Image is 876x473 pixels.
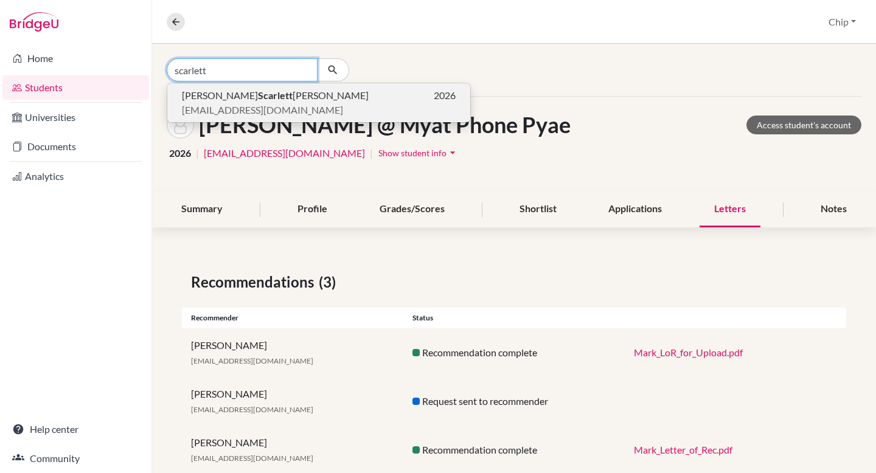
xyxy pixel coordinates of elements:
[505,192,571,227] div: Shortlist
[196,146,199,161] span: |
[199,112,571,138] h1: [PERSON_NAME] @ Myat Phone Pyae
[182,103,343,117] span: [EMAIL_ADDRESS][DOMAIN_NAME]
[823,10,861,33] button: Chip
[403,312,625,323] div: Status
[634,347,743,358] a: Mark_LoR_for_Upload.pdf
[283,192,342,227] div: Profile
[2,134,149,159] a: Documents
[169,146,191,161] span: 2026
[319,271,341,293] span: (3)
[746,116,861,134] a: Access student's account
[191,405,313,414] span: [EMAIL_ADDRESS][DOMAIN_NAME]
[2,417,149,441] a: Help center
[258,89,293,101] b: Scarlett
[204,146,365,161] a: [EMAIL_ADDRESS][DOMAIN_NAME]
[365,192,459,227] div: Grades/Scores
[378,148,447,158] span: Show student info
[2,46,149,71] a: Home
[182,312,403,323] div: Recommender
[403,394,625,409] div: Request sent to recommender
[182,88,369,103] span: [PERSON_NAME] [PERSON_NAME]
[2,105,149,129] a: Universities
[2,164,149,188] a: Analytics
[167,111,194,139] img: Mark @ Myat Phone Pyae Zaw's avatar
[434,88,456,103] span: 2026
[378,143,459,162] button: Show student infoarrow_drop_down
[182,387,403,416] div: [PERSON_NAME]
[447,147,459,159] i: arrow_drop_down
[403,345,625,360] div: Recommendation complete
[191,454,313,463] span: [EMAIL_ADDRESS][DOMAIN_NAME]
[182,338,403,367] div: [PERSON_NAME]
[167,192,237,227] div: Summary
[403,443,625,457] div: Recommendation complete
[594,192,676,227] div: Applications
[10,12,58,32] img: Bridge-U
[370,146,373,161] span: |
[191,356,313,365] span: [EMAIL_ADDRESS][DOMAIN_NAME]
[182,435,403,464] div: [PERSON_NAME]
[700,192,760,227] div: Letters
[191,271,319,293] span: Recommendations
[806,192,861,227] div: Notes
[167,83,470,122] button: [PERSON_NAME]Scarlett[PERSON_NAME]2026[EMAIL_ADDRESS][DOMAIN_NAME]
[167,58,318,81] input: Find student by name...
[634,444,732,455] a: Mark_Letter_of_Rec.pdf
[2,446,149,471] a: Community
[2,75,149,100] a: Students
